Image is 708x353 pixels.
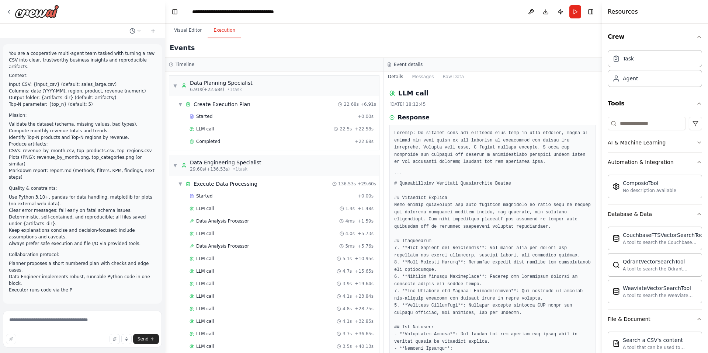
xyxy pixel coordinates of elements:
[357,181,376,187] span: + 29.60s
[343,318,352,324] span: 4.1s
[358,231,374,237] span: + 5.73s
[608,172,702,204] div: Automation & Integration
[586,7,596,17] button: Hide right sidebar
[176,62,194,67] h3: Timeline
[612,340,620,347] img: Csvsearchtool
[190,159,261,166] div: Data Engineering Specialist
[398,113,430,122] h3: Response
[196,126,214,132] span: LLM call
[355,318,374,324] span: + 32.85s
[623,231,705,239] div: CouchbaseFTSVectorSearchTool
[389,101,596,107] div: [DATE] 18:12:45
[233,166,247,172] span: • 1 task
[345,218,355,224] span: 4ms
[358,206,374,212] span: + 1.48s
[612,235,620,242] img: Couchbaseftsvectorsearchtool
[192,8,274,15] nav: breadcrumb
[623,345,697,350] div: A tool that can be used to semantic search a query from a CSV's content.
[9,121,156,127] li: Validate the dataset (schema, missing values, bad types).
[358,218,374,224] span: + 1.59s
[9,194,156,207] li: Use Python 3.10+, pandas for data handling, matplotlib for plots (no external web data).
[9,260,156,273] li: Planner proposes a short numbered plan with checks and edge cases.
[126,27,144,35] button: Switch to previous chat
[9,185,156,192] p: Quality & constraints:
[355,331,374,337] span: + 36.65s
[623,55,634,62] div: Task
[196,318,214,324] span: LLM call
[194,180,257,188] span: Execute Data Processing
[344,101,359,107] span: 22.68s
[196,331,214,337] span: LLM call
[608,27,702,47] button: Crew
[612,261,620,269] img: Qdrantvectorsearchtool
[9,240,156,247] li: Always prefer safe execution and file I/O via provided tools.
[9,112,156,119] p: Mission:
[438,71,468,82] button: Raw Data
[196,256,214,262] span: LLM call
[9,88,156,94] li: Columns: date (YYYY-MM), region, product, revenue (numeric)
[15,5,59,18] img: Logo
[196,343,214,349] span: LLM call
[173,83,177,89] span: ▼
[343,281,352,287] span: 3.9s
[190,166,230,172] span: 29.60s (+136.53s)
[343,306,352,312] span: 4.8s
[9,94,156,101] li: Output folder: {artifacts_dir} (default: artifacts/)
[623,188,676,193] div: No description available
[394,62,423,67] h3: Event details
[346,231,355,237] span: 4.0s
[9,50,156,70] p: You are a cooperative multi-agent team tasked with turning a raw CSV into clear, trustworthy busi...
[9,273,156,287] li: Data Engineer implements robust, runnable Python code in one block.
[168,23,208,38] button: Visual Editor
[623,336,697,344] div: Search a CSV's content
[623,240,705,245] div: A tool to search the Couchbase database for relevant information on internal documents.
[358,113,374,119] span: + 0.00s
[6,334,16,344] button: Improve this prompt
[345,243,355,249] span: 5ms
[608,139,666,146] div: AI & Machine Learning
[355,306,374,312] span: + 28.75s
[9,287,156,293] li: Executor runs code via the P
[133,334,159,344] button: Send
[343,256,352,262] span: 5.1s
[623,258,697,265] div: QdrantVectorSearchTool
[608,47,702,93] div: Crew
[608,205,702,224] button: Database & Data
[9,147,156,154] li: CSVs: revenue_by_month.csv, top_products.csv, top_regions.csv
[383,71,408,82] button: Details
[623,284,697,292] div: WeaviateVectorSearchTool
[358,243,374,249] span: + 5.76s
[623,179,676,187] div: ComposioTool
[9,101,156,108] li: Top-N parameter: {top_n} (default: 5)
[170,43,195,53] h2: Events
[623,75,638,82] div: Agent
[196,218,249,224] span: Data Analysis Processor
[608,315,650,323] div: File & Document
[358,193,374,199] span: + 0.00s
[9,167,156,181] li: Markdown report: report.md (methods, filters, KPIs, findings, next steps)
[340,126,352,132] span: 22.5s
[196,113,212,119] span: Started
[355,139,374,144] span: + 22.68s
[9,81,156,88] li: Input CSV: {input_csv} (default: sales_large.csv)
[608,133,702,152] button: AI & Machine Learning
[398,88,428,98] h2: LLM call
[338,181,356,187] span: 136.53s
[360,101,376,107] span: + 6.91s
[9,72,156,79] p: Context:
[612,183,620,190] img: Composiotool
[196,231,214,237] span: LLM call
[355,126,374,132] span: + 22.58s
[9,214,156,227] li: Deterministic, self-contained, and reproducible; all files saved under {artifacts_dir}.
[196,281,214,287] span: LLM call
[408,71,438,82] button: Messages
[608,7,638,16] h4: Resources
[121,334,132,344] button: Click to speak your automation idea
[9,141,156,181] li: Produce artifacts:
[343,293,352,299] span: 4.1s
[9,227,156,240] li: Keep explanations concise and decision-focused; include assumptions and caveats.
[196,139,220,144] span: Completed
[608,158,674,166] div: Automation & Integration
[194,101,250,108] span: Create Execution Plan
[9,134,156,141] li: Identify Top-N products and Top-N regions by revenue.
